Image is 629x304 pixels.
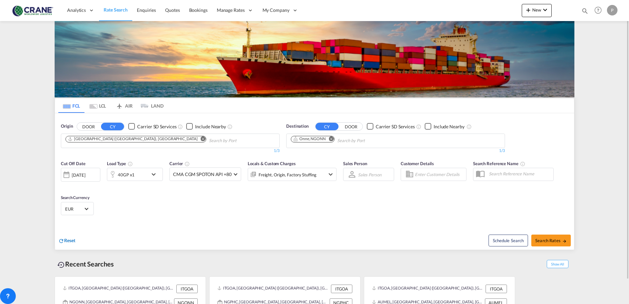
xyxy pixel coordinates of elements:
md-icon: icon-chevron-down [541,6,549,14]
md-tab-item: AIR [111,98,137,113]
div: Help [592,5,607,16]
input: Search Reference Name [486,169,553,179]
span: Show All [547,260,568,268]
div: 40GP x1 [118,170,135,179]
div: icon-refreshReset [58,237,75,244]
md-checkbox: Checkbox No Ink [128,123,176,130]
md-checkbox: Checkbox No Ink [367,123,415,130]
span: Bookings [189,7,208,13]
md-icon: Unchecked: Search for CY (Container Yard) services for all selected carriers.Checked : Search for... [178,124,183,129]
div: ITGOA, Genova (Genoa), Italy, Southern Europe, Europe [372,285,484,293]
div: Genova (Genoa), ITGOA [68,136,197,142]
button: CY [315,123,339,130]
button: DOOR [77,123,100,130]
md-tab-item: LCL [85,98,111,113]
div: ITGOA [331,285,352,293]
span: Destination [286,123,309,130]
md-pagination-wrapper: Use the left and right arrow keys to navigate between tabs [58,98,164,113]
md-select: Sales Person [357,170,382,179]
span: Search Currency [61,195,89,200]
md-datepicker: Select [61,181,66,190]
img: LCL+%26+FCL+BACKGROUND.png [55,21,574,97]
span: Cut Off Date [61,161,86,166]
div: Press delete to remove this chip. [68,136,199,142]
md-icon: icon-information-outline [128,161,133,166]
input: Enter Customer Details [415,169,464,179]
div: ITGOA [486,285,507,293]
span: EUR [65,206,84,212]
div: icon-magnify [581,7,589,17]
md-checkbox: Checkbox No Ink [425,123,465,130]
div: OriginDOOR CY Checkbox No InkUnchecked: Search for CY (Container Yard) services for all selected ... [55,113,574,250]
md-select: Select Currency: € EUREuro [64,204,90,214]
img: 374de710c13411efa3da03fd754f1635.jpg [10,3,54,18]
div: ITGOA [176,285,198,293]
button: CY [101,123,124,130]
span: CMA CGM SPOTON API +80 [173,171,232,178]
md-chips-wrap: Chips container. Use arrow keys to select chips. [290,134,402,146]
input: Chips input. [209,136,271,146]
md-icon: Unchecked: Search for CY (Container Yard) services for all selected carriers.Checked : Search for... [416,124,421,129]
md-checkbox: Checkbox No Ink [186,123,226,130]
md-tab-item: LAND [137,98,164,113]
input: Chips input. [337,136,400,146]
md-icon: icon-chevron-down [327,170,335,178]
span: New [524,7,549,13]
span: Search Rates [535,238,567,243]
md-tab-item: FCL [58,98,85,113]
div: Recent Searches [55,257,116,271]
span: Enquiries [137,7,156,13]
md-icon: icon-magnify [581,7,589,14]
div: 40GP x1icon-chevron-down [107,168,163,181]
md-icon: The selected Trucker/Carrierwill be displayed in the rate results If the rates are from another f... [185,161,190,166]
md-icon: Your search will be saved by the below given name [520,161,525,166]
div: Press delete to remove this chip. [293,136,327,142]
span: Origin [61,123,73,130]
div: Freight Origin Factory Stuffing [259,170,316,179]
button: Remove [324,136,334,143]
div: Carrier SD Services [137,123,176,130]
span: Carrier [169,161,190,166]
md-icon: icon-chevron-down [150,170,161,178]
span: Rate Search [104,7,128,13]
span: Search Reference Name [473,161,525,166]
span: Manage Rates [217,7,245,13]
div: 1/3 [61,148,280,154]
span: Sales Person [343,161,367,166]
md-icon: icon-backup-restore [57,261,65,269]
md-icon: Unchecked: Ignores neighbouring ports when fetching rates.Checked : Includes neighbouring ports w... [466,124,472,129]
div: ITGOA, Genova (Genoa), Italy, Southern Europe, Europe [63,285,175,293]
div: 1/3 [286,148,505,154]
div: [DATE] [72,172,85,178]
div: Include Nearby [195,123,226,130]
button: Note: By default Schedule search will only considerorigin ports, destination ports and cut off da... [489,235,528,246]
md-icon: icon-plus 400-fg [524,6,532,14]
md-chips-wrap: Chips container. Use arrow keys to select chips. [64,134,274,146]
button: Search Ratesicon-arrow-right [531,235,571,246]
md-icon: icon-airplane [115,102,123,107]
button: Remove [196,136,206,143]
span: Customer Details [401,161,434,166]
button: DOOR [340,123,363,130]
span: Analytics [67,7,86,13]
div: Onne, NGONN [293,136,326,142]
div: [DATE] [61,168,100,182]
div: Carrier SD Services [376,123,415,130]
span: Load Type [107,161,133,166]
div: Freight Origin Factory Stuffingicon-chevron-down [248,168,337,181]
md-icon: icon-refresh [58,238,64,244]
span: My Company [263,7,289,13]
div: Include Nearby [434,123,465,130]
span: Quotes [165,7,180,13]
div: ITGOA, Genova (Genoa), Italy, Southern Europe, Europe [217,285,329,293]
span: Help [592,5,604,16]
div: P [607,5,617,15]
md-icon: Unchecked: Ignores neighbouring ports when fetching rates.Checked : Includes neighbouring ports w... [227,124,233,129]
button: icon-plus 400-fgNewicon-chevron-down [522,4,552,17]
span: Reset [64,238,75,243]
span: Locals & Custom Charges [248,161,296,166]
md-icon: icon-arrow-right [562,239,567,243]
